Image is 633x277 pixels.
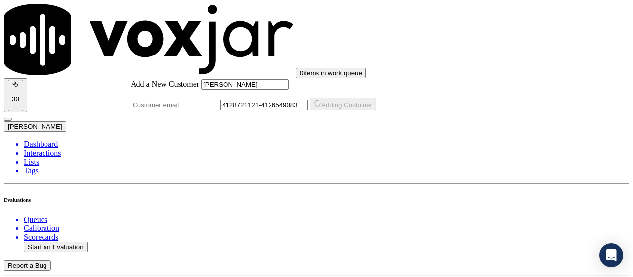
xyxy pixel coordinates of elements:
[8,123,62,130] span: [PERSON_NAME]
[24,242,88,252] button: Start an Evaluation
[4,121,66,132] button: [PERSON_NAME]
[24,140,629,149] a: Dashboard
[131,100,218,110] input: Customer email
[4,78,27,112] button: 30
[24,224,629,233] a: Calibration
[599,243,623,267] div: Open Intercom Messenger
[24,149,629,158] a: Interactions
[24,158,629,166] a: Lists
[296,68,366,78] button: 0items in work queue
[8,80,23,111] button: 30
[24,233,629,242] a: Scorecards
[24,215,629,224] a: Queues
[4,260,51,271] button: Report a Bug
[131,80,199,88] label: Add a New Customer
[4,4,294,75] img: voxjar logo
[310,98,376,110] button: Adding Customer
[4,197,629,203] h6: Evaluations
[24,166,629,175] a: Tags
[12,95,19,103] p: 30
[201,79,289,90] input: Customer name
[220,100,308,110] input: Customer phone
